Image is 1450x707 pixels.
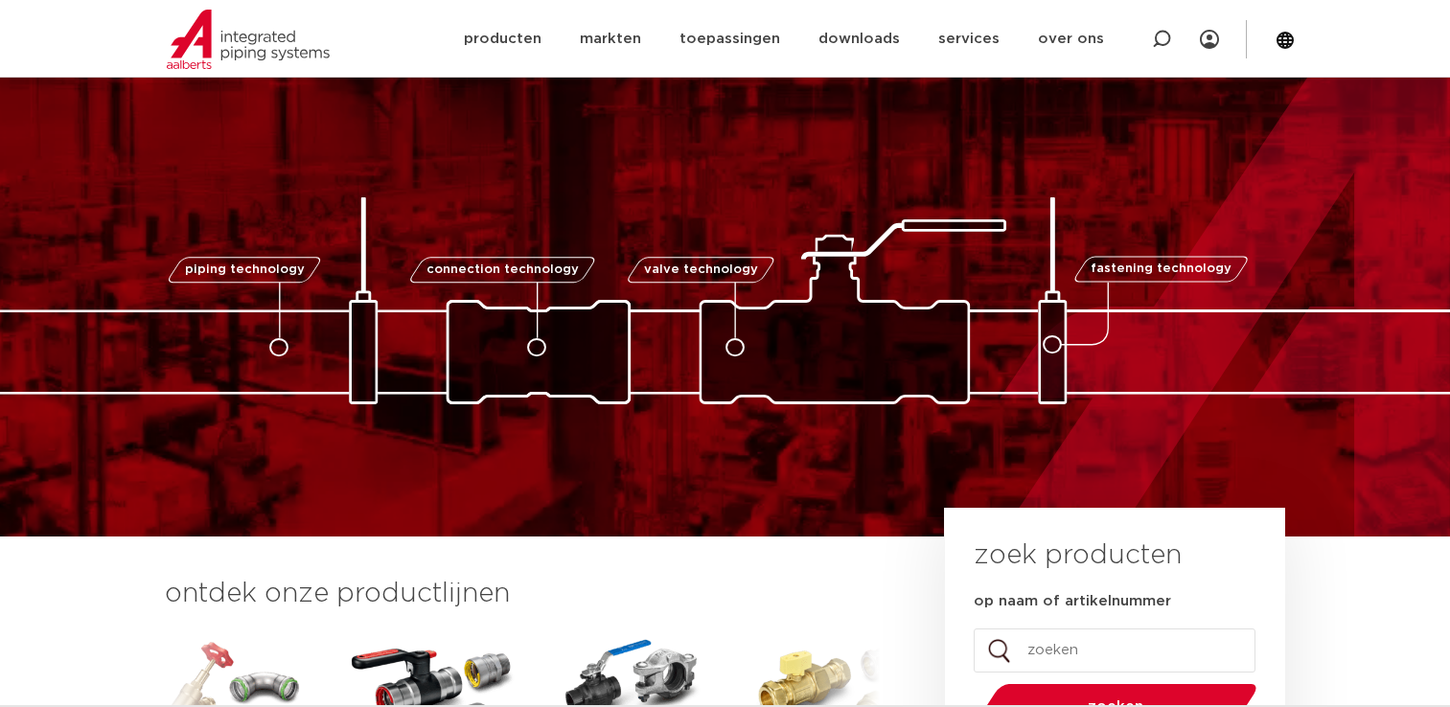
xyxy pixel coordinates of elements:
input: zoeken [974,628,1255,673]
span: fastening technology [1091,263,1231,276]
label: op naam of artikelnummer [974,592,1171,611]
span: connection technology [426,263,578,276]
h3: zoek producten [974,536,1182,575]
h3: ontdek onze productlijnen [165,575,880,613]
span: valve technology [644,263,758,276]
span: piping technology [185,263,305,276]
